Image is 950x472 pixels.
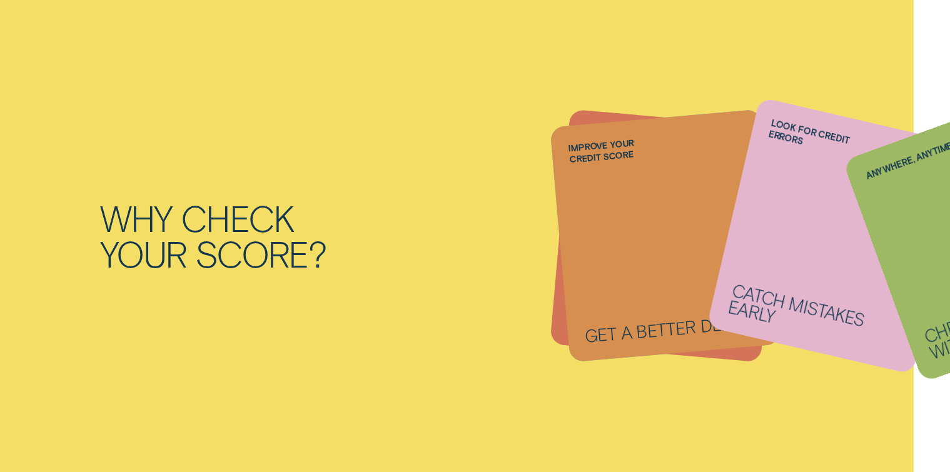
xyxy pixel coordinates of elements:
[100,200,470,271] div: Why check your score?
[767,117,868,162] label: Look for credit errors
[727,282,907,354] p: Catch mistakes early
[94,200,475,271] h2: Why check your score?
